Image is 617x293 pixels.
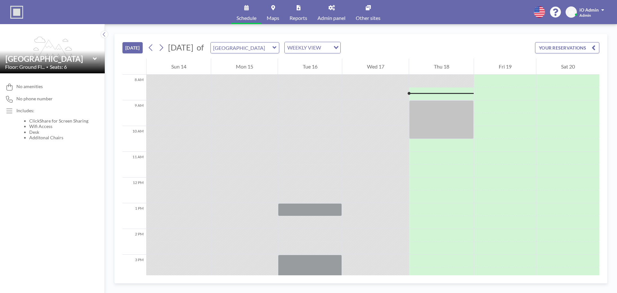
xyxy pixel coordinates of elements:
[267,15,279,21] span: Maps
[197,42,204,52] span: of
[29,124,88,129] li: Wifi Access
[278,59,342,75] div: Tue 16
[46,65,48,69] span: •
[122,100,146,126] div: 9 AM
[122,42,143,53] button: [DATE]
[5,64,45,70] span: Floor: Ground Fl...
[122,178,146,203] div: 12 PM
[211,42,273,53] input: Loirston Meeting Room
[29,129,88,135] li: Desk
[211,59,278,75] div: Mon 15
[579,7,599,13] span: iO Admin
[122,255,146,280] div: 3 PM
[317,15,345,21] span: Admin panel
[323,43,330,52] input: Search for option
[285,42,340,53] div: Search for option
[535,42,599,53] button: YOUR RESERVATIONS
[16,84,43,89] span: No amenities
[122,75,146,100] div: 8 AM
[122,229,146,255] div: 2 PM
[342,59,409,75] div: Wed 17
[122,203,146,229] div: 1 PM
[122,152,146,178] div: 11 AM
[5,54,93,63] input: Loirston Meeting Room
[16,108,88,114] p: Includes:
[50,64,67,70] span: Seats: 6
[147,59,211,75] div: Sun 14
[10,6,23,19] img: organization-logo
[16,96,53,102] span: No phone number
[29,135,88,141] li: Additonal Chairs
[286,43,322,52] span: WEEKLY VIEW
[29,118,88,124] li: ClickShare for Screen Sharing
[168,42,193,52] span: [DATE]
[474,59,536,75] div: Fri 19
[536,59,599,75] div: Sat 20
[237,15,256,21] span: Schedule
[569,9,574,15] span: IA
[122,126,146,152] div: 10 AM
[409,59,474,75] div: Thu 18
[290,15,307,21] span: Reports
[356,15,380,21] span: Other sites
[579,13,591,18] span: Admin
